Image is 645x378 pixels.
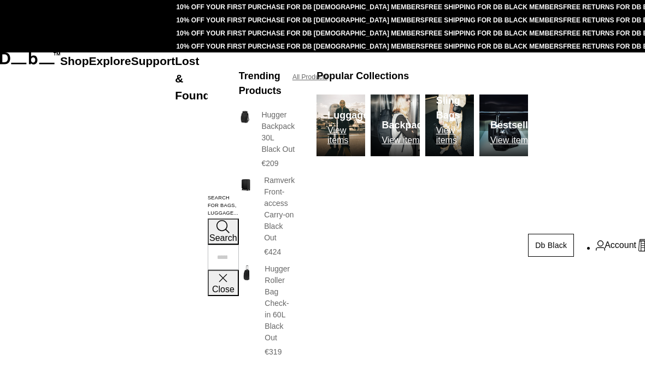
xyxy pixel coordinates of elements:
[425,94,474,156] a: Db Sling Bags View items
[490,118,543,133] h3: Bestsellers
[176,43,424,50] a: 10% OFF YOUR FIRST PURCHASE FOR DB [DEMOGRAPHIC_DATA] MEMBERS
[479,94,528,156] img: Db
[176,29,424,37] a: 10% OFF YOUR FIRST PURCHASE FOR DB [DEMOGRAPHIC_DATA] MEMBERS
[605,239,636,252] span: Account
[436,126,474,145] p: View items
[265,347,282,356] span: €319
[209,233,237,243] span: Search
[208,194,239,217] label: Search for Bags, Luggage...
[261,109,295,155] h3: Hugger Backpack 30L Black Out
[60,55,89,67] a: Shop
[425,3,563,11] a: FREE SHIPPING FOR DB BLACK MEMBERS
[264,175,295,244] h3: Ramverk Front-access Carry-on Black Out
[176,3,424,11] a: 10% OFF YOUR FIRST PURCHASE FOR DB [DEMOGRAPHIC_DATA] MEMBERS
[175,55,210,102] a: Lost & Found
[490,135,543,145] p: View items
[212,285,234,294] span: Close
[264,247,281,256] span: €424
[596,239,636,252] a: Account
[316,94,365,156] a: Db Luggage View items
[371,94,419,156] img: Db
[239,263,254,282] img: Hugger Roller Bag Check-in 60L Black Out
[261,159,278,168] span: €209
[316,94,365,156] img: Db
[292,72,327,82] a: All Products
[239,175,295,258] a: Ramverk Front-access Carry-on Black Out Ramverk Front-access Carry-on Black Out €424
[327,126,368,145] p: View items
[425,29,563,37] a: FREE SHIPPING FOR DB BLACK MEMBERS
[131,55,175,67] a: Support
[239,69,282,98] h3: Trending Products
[371,94,419,156] a: Db Backpacks View items
[239,109,251,125] img: Hugger Backpack 30L Black Out
[208,270,239,296] button: Close
[479,94,528,156] a: Db Bestsellers View items
[436,93,474,123] h3: Sling Bags
[382,118,433,133] h3: Backpacks
[89,55,131,67] a: Explore
[176,16,424,24] a: 10% OFF YOUR FIRST PURCHASE FOR DB [DEMOGRAPHIC_DATA] MEMBERS
[239,175,253,193] img: Ramverk Front-access Carry-on Black Out
[265,263,295,344] h3: Hugger Roller Bag Check-in 60L Black Out
[327,108,368,123] h3: Luggage
[382,135,433,145] p: View items
[239,109,295,169] a: Hugger Backpack 30L Black Out Hugger Backpack 30L Black Out €209
[239,263,295,358] a: Hugger Roller Bag Check-in 60L Black Out Hugger Roller Bag Check-in 60L Black Out €319
[425,43,563,50] a: FREE SHIPPING FOR DB BLACK MEMBERS
[208,218,239,245] button: Search
[425,16,563,24] a: FREE SHIPPING FOR DB BLACK MEMBERS
[316,69,409,84] h3: Popular Collections
[528,234,574,257] a: Db Black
